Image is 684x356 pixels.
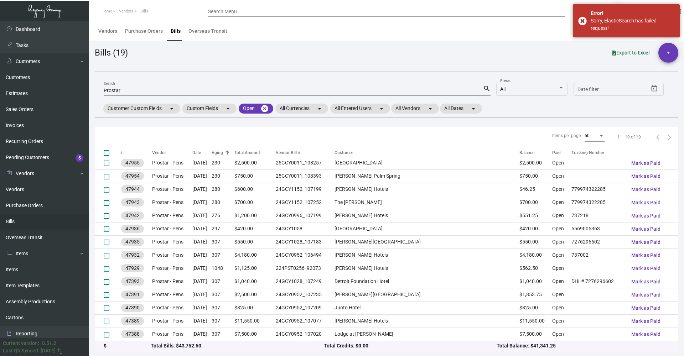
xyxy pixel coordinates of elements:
td: $11,550.00 [519,314,552,328]
td: [PERSON_NAME] Hotels [335,262,519,275]
span: Mark as Paid [631,187,660,192]
div: Balance [519,150,534,156]
td: [DATE] [192,248,212,262]
td: [GEOGRAPHIC_DATA] [335,222,519,235]
div: 0.51.2 [42,340,56,347]
div: Overseas Transit [188,27,227,35]
button: Mark as Paid [626,262,666,275]
td: $2,500.00 [234,156,276,169]
td: [DATE] [192,301,212,314]
td: [DATE] [192,209,212,222]
mat-icon: cancel [260,104,269,113]
td: 25GCY0011_108257 [276,156,335,169]
mat-chip: All Dates [440,104,482,114]
mat-icon: arrow_drop_down [469,104,478,113]
td: 307 [212,275,234,288]
mat-chip: 47955 [121,159,144,167]
td: Open [552,235,571,248]
button: Mark as Paid [626,157,666,169]
button: Mark as Paid [626,209,666,222]
td: 307 [212,288,234,301]
button: Mark as Paid [626,249,666,262]
td: [DATE] [192,183,212,196]
span: Home [102,9,112,14]
td: $420.00 [234,222,276,235]
button: Mark as Paid [626,288,666,301]
td: 280 [212,196,234,209]
td: $1,040.00 [519,275,552,288]
div: Sorry, ElasticSearch has failed request! [591,17,674,32]
button: Mark as Paid [626,328,666,341]
span: Bills [140,9,148,14]
span: All [500,86,506,92]
td: [PERSON_NAME] Hotels [335,248,519,262]
button: Mark as Paid [626,183,666,196]
mat-select: Items per page: [585,133,605,138]
mat-chip: 47954 [121,172,144,180]
span: Mark as Paid [631,252,660,258]
td: $562.50 [519,262,552,275]
td: [PERSON_NAME][GEOGRAPHIC_DATA] [335,235,519,248]
button: Open calendar [649,83,660,94]
td: 5569005363 [571,222,626,235]
td: Open [552,248,571,262]
mat-chip: 47388 [121,330,144,338]
mat-chip: 47944 [121,185,144,193]
td: $1,040.00 [234,275,276,288]
td: 24GCY0952_106494 [276,248,335,262]
div: Balance [519,150,552,156]
div: Total Bills: $43,752.50 [151,342,323,350]
td: 24GCY1028_107183 [276,235,335,248]
td: [DATE] [192,275,212,288]
td: [DATE] [192,235,212,248]
button: Mark as Paid [626,315,666,328]
td: Prostar - Pens [152,248,192,262]
mat-chip: 47932 [121,251,144,259]
div: # [120,150,152,156]
span: Mark as Paid [631,173,660,179]
td: DHL# 7276296602 [571,275,626,288]
div: Total Amount [234,150,260,156]
td: 24GCY1028_107249 [276,275,335,288]
td: Prostar - Pens [152,156,192,169]
span: Mark as Paid [631,239,660,245]
td: 24GCY1152_107199 [276,183,335,196]
div: Customer [335,150,519,156]
td: [PERSON_NAME][GEOGRAPHIC_DATA] [335,288,519,301]
td: [DATE] [192,328,212,341]
td: 230 [212,156,234,169]
td: 24GCY0952_107235 [276,288,335,301]
mat-chip: 47929 [121,264,144,272]
td: $551.25 [519,209,552,222]
td: [PERSON_NAME] Palm Spring [335,169,519,183]
span: + [667,43,670,63]
td: $825.00 [519,301,552,314]
td: 737002 [571,248,626,262]
mat-icon: arrow_drop_down [167,104,176,113]
span: Mark as Paid [631,292,660,298]
div: Bills (19) [95,46,128,59]
div: Items per page: [552,132,582,139]
span: Mark as Paid [631,305,660,311]
div: Error! [591,10,674,17]
div: Date [192,150,212,156]
td: 24GCY1152_107252 [276,196,335,209]
td: [DATE] [192,262,212,275]
td: 307 [212,301,234,314]
mat-chip: 47389 [121,317,144,325]
td: 307 [212,248,234,262]
mat-chip: 47935 [121,238,144,246]
td: Prostar - Pens [152,235,192,248]
td: Junto Hotel [335,301,519,314]
td: Lodge at [PERSON_NAME] [335,328,519,341]
span: Mark as Paid [631,318,660,324]
td: Open [552,262,571,275]
td: $750.00 [519,169,552,183]
div: Aging [212,150,223,156]
td: Open [552,328,571,341]
td: Open [552,169,571,183]
td: The [PERSON_NAME] [335,196,519,209]
div: Current version: [3,340,39,347]
div: Purchase Orders [125,27,163,35]
td: 307 [212,235,234,248]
